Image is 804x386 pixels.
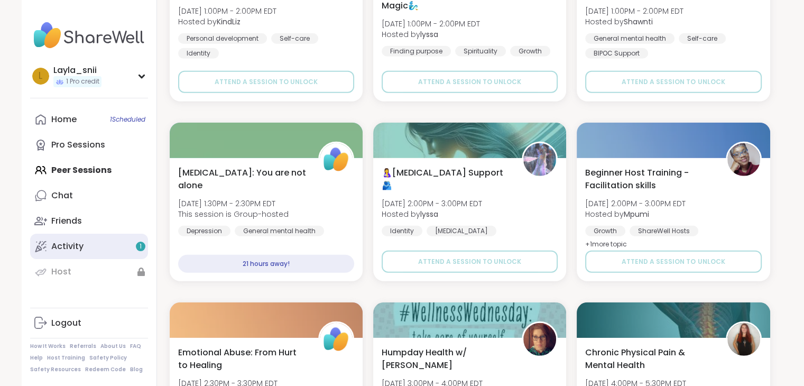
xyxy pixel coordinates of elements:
a: Safety Policy [89,354,127,362]
div: Identity [382,226,422,236]
span: [DATE] 1:00PM - 2:00PM EDT [382,19,480,29]
span: This session is Group-hosted [178,209,289,219]
span: Attend a session to unlock [215,77,318,87]
div: Self-care [679,33,726,44]
a: Help [30,354,43,362]
span: Hosted by [585,16,683,27]
span: Attend a session to unlock [418,77,521,87]
span: Hosted by [382,29,480,40]
a: Chat [30,183,148,208]
span: Hosted by [382,209,482,219]
img: lyssa [523,143,556,176]
span: Beginner Host Training - Facilitation skills [585,167,714,192]
div: General mental health [235,226,324,236]
img: HeatherCM24 [523,323,556,356]
a: Activity1 [30,234,148,259]
span: [DATE] 2:00PM - 3:00PM EDT [382,198,482,209]
div: Activity [51,241,84,252]
a: Safety Resources [30,366,81,373]
a: Redeem Code [85,366,126,373]
b: KindLiz [217,16,241,27]
img: Mpumi [727,143,760,176]
span: Chronic Physical Pain & Mental Health [585,346,714,372]
span: Attend a session to unlock [622,77,725,87]
img: SarahR83 [727,323,760,356]
b: Shawnti [624,16,653,27]
a: Host Training [47,354,85,362]
img: ShareWell [320,323,353,356]
span: [DATE] 1:00PM - 2:00PM EDT [178,6,276,16]
div: Home [51,114,77,125]
a: Referrals [70,343,96,350]
div: Chat [51,190,73,201]
button: Attend a session to unlock [382,251,558,273]
span: Hosted by [585,209,686,219]
span: 🤱[MEDICAL_DATA] Support🫂 [382,167,510,192]
a: FAQ [130,343,141,350]
span: L [39,69,42,83]
a: Home1Scheduled [30,107,148,132]
a: Friends [30,208,148,234]
a: Pro Sessions [30,132,148,158]
div: Finding purpose [382,46,451,57]
div: Pro Sessions [51,139,105,151]
span: [DATE] 1:00PM - 2:00PM EDT [585,6,683,16]
span: Emotional Abuse: From Hurt to Healing [178,346,307,372]
div: General mental health [585,33,674,44]
span: 1 Pro credit [66,77,99,86]
div: Personal development [178,33,267,44]
div: BIPOC Support [585,48,648,59]
div: Depression [178,226,230,236]
a: Logout [30,310,148,336]
b: lyssa [420,29,438,40]
button: Attend a session to unlock [585,71,761,93]
button: Attend a session to unlock [585,251,761,273]
span: Attend a session to unlock [418,257,521,266]
button: Attend a session to unlock [382,71,558,93]
span: [DATE] 1:30PM - 2:30PM EDT [178,198,289,209]
button: Attend a session to unlock [178,71,354,93]
span: Attend a session to unlock [622,257,725,266]
b: Mpumi [624,209,649,219]
span: Humpday Health w/ [PERSON_NAME] [382,346,510,372]
img: ShareWell Nav Logo [30,17,148,54]
div: [MEDICAL_DATA] [427,226,496,236]
a: Host [30,259,148,284]
span: Hosted by [178,16,276,27]
span: 1 [140,242,142,251]
a: How It Works [30,343,66,350]
img: ShareWell [320,143,353,176]
a: Blog [130,366,143,373]
a: About Us [100,343,126,350]
span: [DATE] 2:00PM - 3:00PM EDT [585,198,686,209]
div: Layla_snii [53,65,101,76]
div: Spirituality [455,46,506,57]
span: 1 Scheduled [110,115,145,124]
div: 21 hours away! [178,255,354,273]
span: [MEDICAL_DATA]: You are not alone [178,167,307,192]
div: Growth [585,226,625,236]
div: Self-care [271,33,318,44]
div: Identity [178,48,219,59]
div: Growth [510,46,550,57]
div: Friends [51,215,82,227]
div: Logout [51,317,81,329]
div: ShareWell Hosts [630,226,698,236]
b: lyssa [420,209,438,219]
div: Host [51,266,71,278]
